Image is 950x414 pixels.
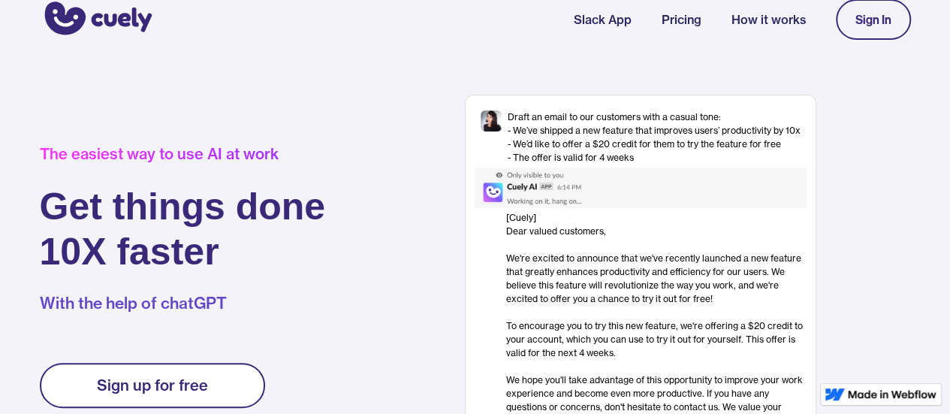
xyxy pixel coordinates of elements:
div: Sign up for free [97,376,208,394]
div: Draft an email to our customers with a casual tone: - We’ve shipped a new feature that improves u... [508,110,801,165]
a: How it works [731,11,806,29]
img: Made in Webflow [848,390,936,399]
a: Slack App [574,11,632,29]
a: Sign up for free [40,363,265,408]
div: Sign In [855,13,891,26]
p: With the help of chatGPT [40,292,326,315]
a: Pricing [662,11,701,29]
h1: Get things done 10X faster [40,184,326,274]
div: The easiest way to use AI at work [40,145,326,163]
